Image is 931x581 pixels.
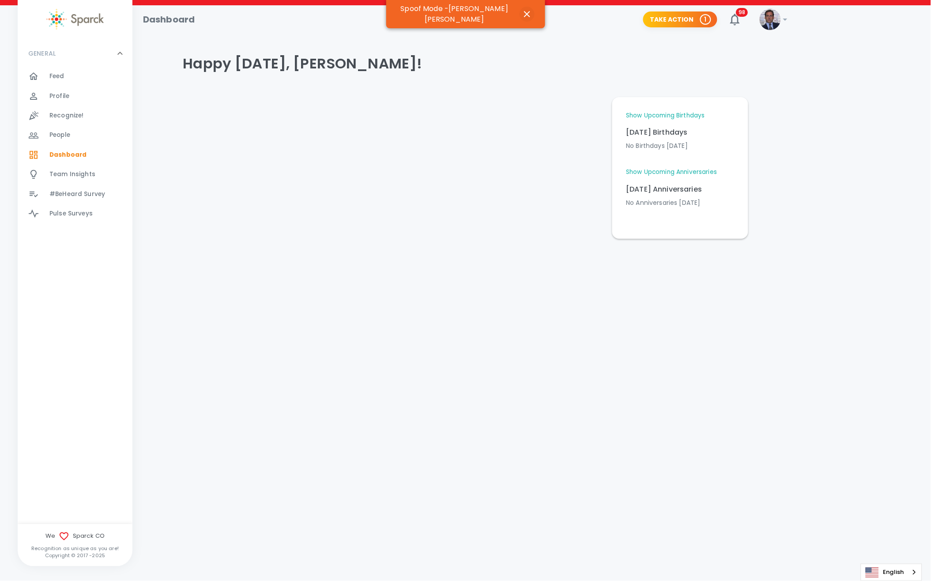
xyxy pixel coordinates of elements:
[18,87,132,106] a: Profile
[626,198,734,207] p: No Anniversaries [DATE]
[49,72,64,81] span: Feed
[49,170,95,179] span: Team Insights
[705,15,707,24] p: 1
[626,184,734,195] p: [DATE] Anniversaries
[18,204,132,223] a: Pulse Surveys
[49,209,93,218] span: Pulse Surveys
[18,552,132,559] p: Copyright © 2017 - 2025
[18,545,132,552] p: Recognition as unique as you are!
[49,92,69,101] span: Profile
[18,106,132,125] a: Recognize!
[760,9,781,30] img: Picture of Michael
[49,111,84,120] span: Recognize!
[18,145,132,165] a: Dashboard
[736,8,748,17] span: 98
[18,67,132,227] div: GENERAL
[626,111,705,120] a: Show Upcoming Birthdays
[18,40,132,67] div: GENERAL
[724,9,746,30] button: 98
[49,151,87,159] span: Dashboard
[46,9,104,30] img: Sparck logo
[626,168,717,177] a: Show Upcoming Anniversaries
[643,11,717,28] button: Take Action 1
[626,127,734,138] p: [DATE] Birthdays
[861,564,922,581] div: Language
[18,165,132,184] a: Team Insights
[49,190,105,199] span: #BeHeard Survey
[18,185,132,204] a: #BeHeard Survey
[861,564,922,581] aside: Language selected: English
[143,12,195,26] h1: Dashboard
[28,49,56,58] p: GENERAL
[18,67,132,86] a: Feed
[861,564,922,581] a: English
[49,131,70,140] span: People
[18,531,132,542] span: We Sparck CO
[626,141,734,150] p: No Birthdays [DATE]
[183,55,748,72] h4: Happy [DATE], [PERSON_NAME]!
[18,9,132,30] a: Sparck logo
[18,125,132,145] a: People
